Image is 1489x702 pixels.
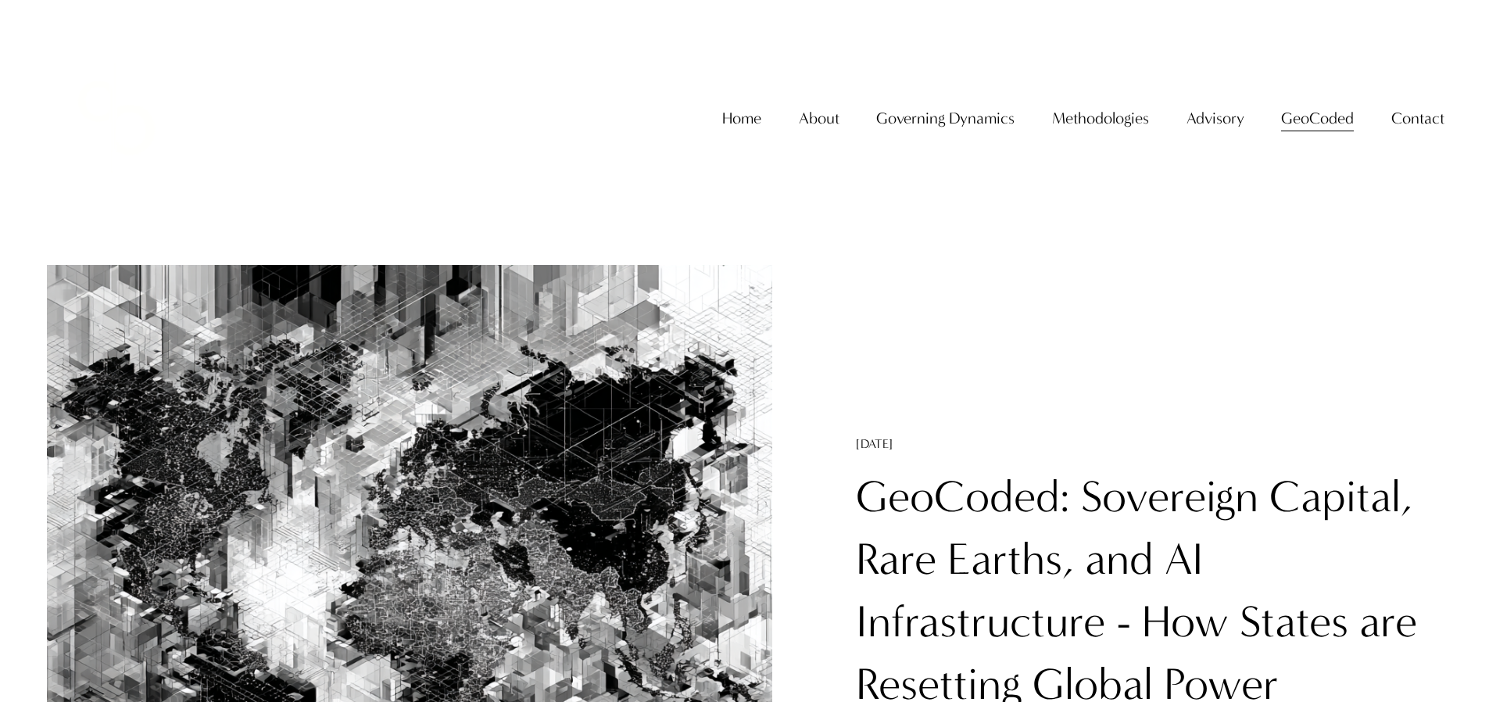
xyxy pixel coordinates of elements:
span: Methodologies [1052,104,1149,133]
span: GeoCoded [1281,104,1354,133]
a: folder dropdown [1281,102,1354,134]
a: folder dropdown [1187,102,1244,134]
a: folder dropdown [1052,102,1149,134]
time: [DATE] [856,438,893,450]
span: Governing Dynamics [876,104,1015,133]
a: Home [722,102,761,134]
a: folder dropdown [876,102,1015,134]
span: Contact [1391,104,1444,133]
a: folder dropdown [1391,102,1444,134]
span: About [799,104,839,133]
img: Christopher Sanchez &amp; Co. [45,46,188,190]
span: Advisory [1187,104,1244,133]
a: folder dropdown [799,102,839,134]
